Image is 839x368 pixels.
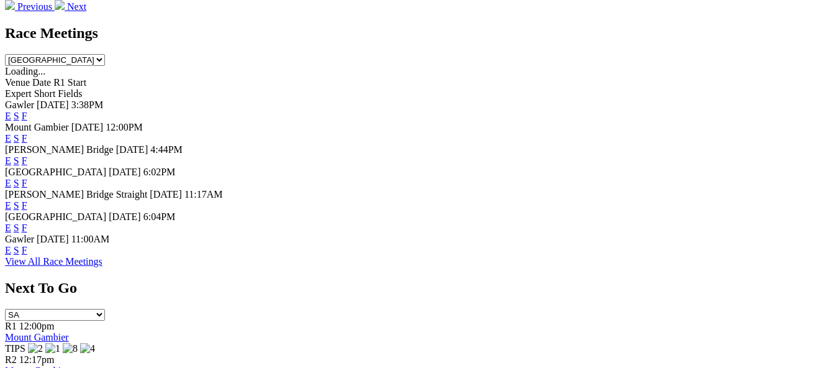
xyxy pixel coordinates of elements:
img: 4 [80,343,95,354]
img: 2 [28,343,43,354]
span: Venue [5,77,30,88]
span: [PERSON_NAME] Bridge [5,144,114,155]
span: 12:00PM [106,122,143,132]
a: E [5,200,11,211]
img: 1 [45,343,60,354]
span: [PERSON_NAME] Bridge Straight [5,189,147,200]
span: 12:17pm [19,354,55,365]
a: S [14,155,19,166]
span: Date [32,77,51,88]
span: Expert [5,88,32,99]
a: S [14,178,19,188]
span: Gawler [5,99,34,110]
span: Gawler [5,234,34,244]
span: Loading... [5,66,45,76]
a: S [14,111,19,121]
span: Previous [17,1,52,12]
a: S [14,200,19,211]
span: 3:38PM [71,99,104,110]
img: 8 [63,343,78,354]
span: TIPS [5,343,25,354]
span: [DATE] [37,234,69,244]
span: Mount Gambier [5,122,69,132]
a: F [22,133,27,144]
a: E [5,155,11,166]
span: [DATE] [150,189,182,200]
a: F [22,111,27,121]
a: E [5,223,11,233]
span: 6:04PM [143,211,176,222]
a: E [5,245,11,255]
a: Mount Gambier [5,332,69,343]
a: F [22,245,27,255]
span: R1 Start [53,77,86,88]
a: E [5,133,11,144]
span: [DATE] [109,167,141,177]
a: F [22,223,27,233]
a: E [5,178,11,188]
a: Previous [5,1,55,12]
span: [DATE] [71,122,104,132]
a: E [5,111,11,121]
span: [DATE] [37,99,69,110]
h2: Next To Go [5,280,834,297]
span: [DATE] [116,144,148,155]
a: S [14,245,19,255]
span: Next [67,1,86,12]
span: [GEOGRAPHIC_DATA] [5,167,106,177]
span: 11:17AM [184,189,223,200]
h2: Race Meetings [5,25,834,42]
a: S [14,223,19,233]
span: 12:00pm [19,321,55,331]
span: R2 [5,354,17,365]
span: [DATE] [109,211,141,222]
a: S [14,133,19,144]
span: Fields [58,88,82,99]
a: F [22,200,27,211]
a: F [22,155,27,166]
a: F [22,178,27,188]
span: R1 [5,321,17,331]
span: [GEOGRAPHIC_DATA] [5,211,106,222]
span: 6:02PM [143,167,176,177]
span: 4:44PM [150,144,183,155]
span: 11:00AM [71,234,110,244]
a: Next [55,1,86,12]
span: Short [34,88,56,99]
a: View All Race Meetings [5,256,102,267]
